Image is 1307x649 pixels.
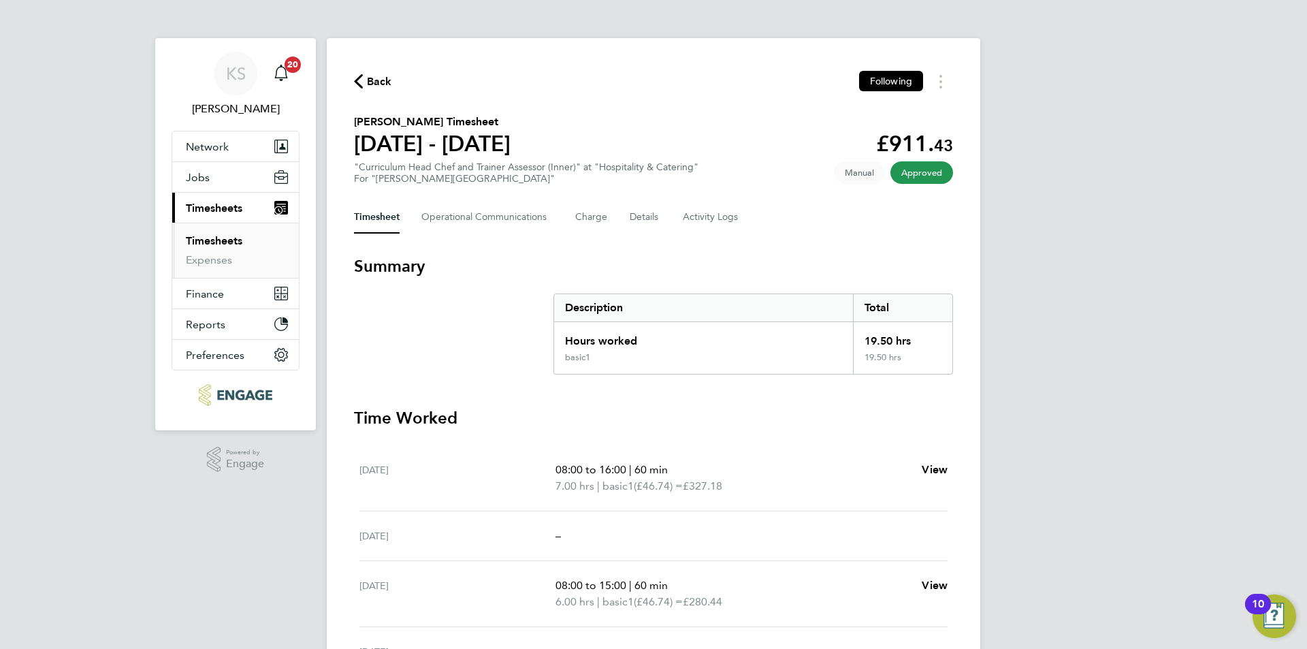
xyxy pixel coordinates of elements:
button: Timesheets Menu [929,71,953,92]
span: basic1 [602,478,634,494]
span: basic1 [602,594,634,610]
button: Open Resource Center, 10 new notifications [1253,595,1296,638]
span: – [555,529,561,542]
span: Jobs [186,171,210,184]
span: This timesheet has been approved. [890,161,953,184]
button: Finance [172,279,299,308]
span: View [922,463,948,476]
div: 10 [1252,604,1264,622]
button: Timesheet [354,201,400,234]
div: 19.50 hrs [853,322,952,352]
a: Go to home page [172,384,300,406]
div: Total [853,294,952,321]
span: £280.44 [683,595,722,608]
span: £327.18 [683,479,722,492]
h1: [DATE] - [DATE] [354,130,511,157]
span: 60 min [634,579,668,592]
div: Hours worked [554,322,853,352]
span: Powered by [226,447,264,458]
span: Finance [186,287,224,300]
div: 19.50 hrs [853,352,952,374]
span: 08:00 to 16:00 [555,463,626,476]
a: Powered byEngage [207,447,265,473]
span: 60 min [634,463,668,476]
a: View [922,462,948,478]
span: View [922,579,948,592]
button: Details [630,201,661,234]
div: basic1 [565,352,590,363]
span: 7.00 hrs [555,479,594,492]
img: ncclondon-logo-retina.png [199,384,272,406]
button: Jobs [172,162,299,192]
div: [DATE] [359,462,555,494]
a: View [922,577,948,594]
h3: Summary [354,255,953,277]
button: Charge [575,201,608,234]
span: (£46.74) = [634,595,683,608]
button: Timesheets [172,193,299,223]
div: Timesheets [172,223,299,278]
button: Following [859,71,923,91]
span: | [629,579,632,592]
span: 43 [934,136,953,155]
span: 6.00 hrs [555,595,594,608]
div: [DATE] [359,528,555,544]
button: Network [172,131,299,161]
h3: Time Worked [354,407,953,429]
div: For "[PERSON_NAME][GEOGRAPHIC_DATA]" [354,173,698,185]
span: | [597,595,600,608]
a: 20 [268,52,295,95]
app-decimal: £911. [876,131,953,157]
div: [DATE] [359,577,555,610]
span: 08:00 to 15:00 [555,579,626,592]
a: Timesheets [186,234,242,247]
button: Back [354,73,392,90]
button: Activity Logs [683,201,740,234]
span: Back [367,74,392,90]
span: This timesheet was manually created. [834,161,885,184]
span: Engage [226,458,264,470]
div: Summary [553,294,953,375]
span: Following [870,75,912,87]
span: (£46.74) = [634,479,683,492]
span: Preferences [186,349,244,362]
a: KS[PERSON_NAME] [172,52,300,117]
span: Timesheets [186,202,242,215]
span: KS [226,65,246,82]
span: Katie Stafford [172,101,300,117]
span: | [597,479,600,492]
nav: Main navigation [155,38,316,430]
button: Operational Communications [421,201,553,234]
div: "Curriculum Head Chef and Trainer Assessor (Inner)" at "Hospitality & Catering" [354,161,698,185]
div: Description [554,294,853,321]
span: 20 [285,57,301,73]
a: Expenses [186,253,232,266]
h2: [PERSON_NAME] Timesheet [354,114,511,130]
button: Reports [172,309,299,339]
span: Network [186,140,229,153]
span: Reports [186,318,225,331]
span: | [629,463,632,476]
button: Preferences [172,340,299,370]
